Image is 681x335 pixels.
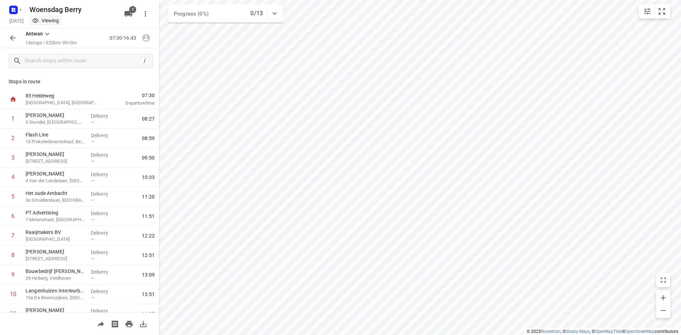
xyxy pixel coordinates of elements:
div: 9 [11,271,15,278]
div: small contained button group [639,4,670,18]
p: 7 Molenstraat, [GEOGRAPHIC_DATA] [26,216,85,223]
span: — [91,295,94,300]
p: Delivery [91,210,117,217]
span: — [91,236,94,242]
div: 2 [11,135,15,141]
p: Bouwbedrijf Theo van Kasteren [26,268,85,275]
div: / [141,57,149,65]
li: © 2025 , © , © © contributors [527,329,678,334]
span: — [91,256,94,261]
p: 170 Lavendellaan, Eindhoven [26,255,85,262]
p: Delivery [91,190,117,197]
span: 13:09 [142,271,155,278]
a: Routetitan [541,329,561,334]
span: — [91,217,94,222]
div: You are currently in view mode. To make any changes, go to edit project. [32,17,59,24]
button: Fit zoom [655,4,669,18]
span: 09:50 [142,154,155,161]
div: 8 [11,252,15,258]
div: 7 [11,232,15,239]
p: [PERSON_NAME] [26,307,85,314]
span: — [91,275,94,281]
p: 29 Heiberg, Veldhoven [26,275,85,282]
span: — [91,197,94,203]
p: Hooglanderveen, Netherlands [26,99,99,106]
p: Delivery [91,268,117,275]
span: 10:33 [142,174,155,181]
span: — [91,158,94,164]
span: 07:30 [108,92,155,99]
div: 6 [11,213,15,219]
span: — [91,119,94,125]
div: Progress (0%)0/13 [168,4,283,23]
p: Antwan [26,30,43,38]
a: Stadia Maps [566,329,590,334]
p: Delivery [91,307,117,314]
p: PT Advertising [26,209,85,216]
p: Delivery [91,288,117,295]
p: 85 Heideweg [26,92,99,99]
p: 13 stops • 522km • 9h13m [26,40,77,46]
div: 11 [10,310,16,317]
a: OpenMapTiles [595,329,622,334]
span: Print shipping labels [108,320,122,327]
p: 3a Smulderslaan, [GEOGRAPHIC_DATA] [26,197,85,204]
p: Langenhuizen Interieurbouw [26,287,85,294]
p: Stops in route [9,78,150,85]
span: Share route [94,320,108,327]
span: Route unassigned [139,34,153,41]
p: Delivery [91,229,117,236]
p: 26 Wilhelminastraat, Mariahout [26,236,85,243]
span: 13:51 [142,291,155,298]
div: 3 [11,154,15,161]
p: 0/13 [250,9,263,18]
span: 14:35 [142,310,155,317]
p: 07:30-16:43 [110,34,139,42]
p: 3 Grundel, [GEOGRAPHIC_DATA] [26,119,85,126]
p: Flash Line [26,131,85,138]
div: 10 [10,291,16,297]
p: Delivery [91,151,117,158]
p: 15a De Beverspijken, 's-Hertogenbosch [26,294,85,301]
p: Delivery [91,249,117,256]
span: — [91,178,94,183]
p: [PERSON_NAME] [26,248,85,255]
button: Map settings [640,4,654,18]
p: Raaijmakers BV [26,229,85,236]
span: 08:27 [142,115,155,122]
span: 12:22 [142,232,155,239]
p: 77 Deken Creemersstraat, Horst [26,158,85,165]
span: Download route [136,320,150,327]
span: 11:51 [142,213,155,220]
span: 11:20 [142,193,155,200]
div: 5 [11,193,15,200]
p: [PERSON_NAME] [26,151,85,158]
p: [PERSON_NAME] [26,170,85,177]
span: Progress (0%) [174,11,209,17]
p: [PERSON_NAME] [26,112,85,119]
p: Delivery [91,112,117,119]
p: Delivery [91,132,117,139]
p: Departure time [108,100,155,107]
span: 08:59 [142,135,155,142]
button: More [138,7,153,21]
button: 1 [121,7,135,21]
p: 13 Pinksterbloemstraat, Beuningen [26,138,85,145]
span: 1 [129,6,136,13]
span: Print route [122,320,136,327]
p: Het oude Ambacht [26,190,85,197]
span: — [91,139,94,144]
a: OpenStreetMap [625,329,655,334]
div: 1 [11,115,15,122]
span: 12:51 [142,252,155,259]
input: Search stops within route [24,56,141,67]
p: 4 Van der Landelaan, Herkenbosch [26,177,85,184]
p: Delivery [91,171,117,178]
div: 4 [11,174,15,180]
